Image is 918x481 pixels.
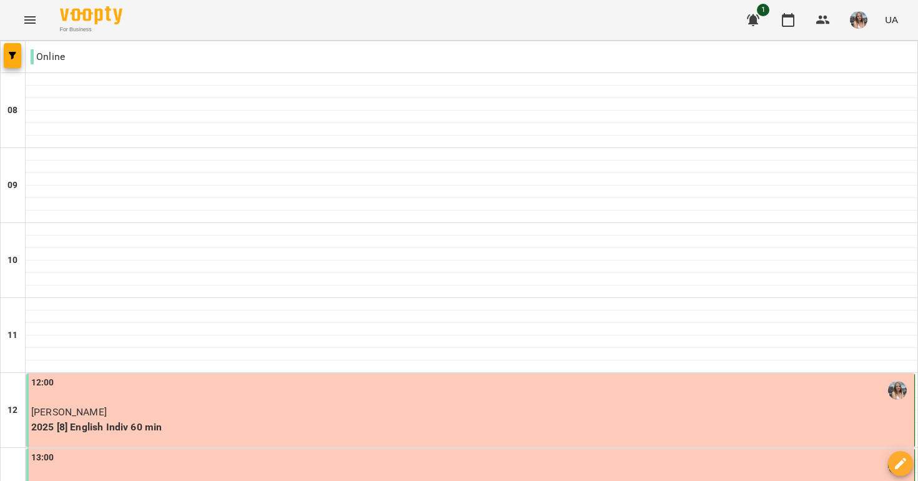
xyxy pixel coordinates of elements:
[31,376,54,390] label: 12:00
[31,420,912,435] p: 2025 [8] English Indiv 60 min
[31,49,65,64] p: Online
[7,179,17,192] h6: 09
[60,26,122,34] span: For Business
[60,6,122,24] img: Voopty Logo
[7,404,17,417] h6: 12
[880,8,903,31] button: UA
[15,5,45,35] button: Menu
[7,254,17,267] h6: 10
[31,406,107,418] span: [PERSON_NAME]
[888,381,907,400] img: Нінова Ольга Миколаївна (а)
[7,329,17,342] h6: 11
[31,451,54,465] label: 13:00
[850,11,867,29] img: 74fe2489868ff6387e58e6a53f418eff.jpg
[757,4,769,16] span: 1
[7,104,17,117] h6: 08
[885,13,898,26] span: UA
